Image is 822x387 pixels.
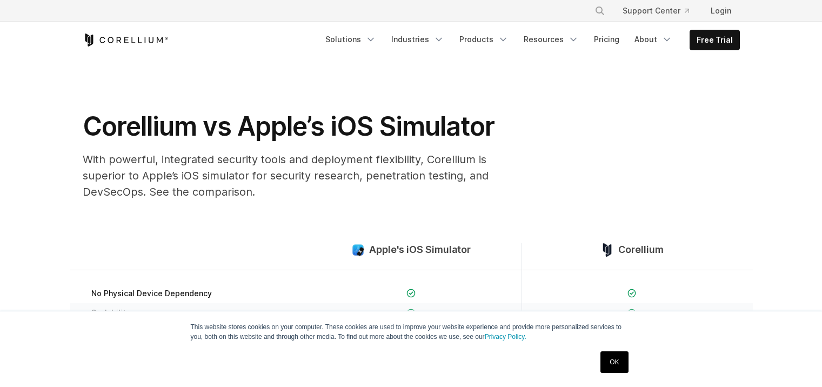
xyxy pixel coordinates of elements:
[406,289,416,298] img: Checkmark
[83,34,169,46] a: Corellium Home
[582,1,740,21] div: Navigation Menu
[319,30,383,49] a: Solutions
[627,289,637,298] img: Checkmark
[385,30,451,49] a: Industries
[614,1,698,21] a: Support Center
[406,309,416,318] img: Checkmark
[453,30,515,49] a: Products
[91,308,130,318] span: Scalability
[83,151,515,200] p: With powerful, integrated security tools and deployment flexibility, Corellium is superior to App...
[590,1,610,21] button: Search
[702,1,740,21] a: Login
[618,244,664,256] span: Corellium
[627,309,637,318] img: Checkmark
[83,110,515,143] h1: Corellium vs Apple’s iOS Simulator
[690,30,739,50] a: Free Trial
[91,289,212,298] span: No Physical Device Dependency
[191,322,632,342] p: This website stores cookies on your computer. These cookies are used to improve your website expe...
[587,30,626,49] a: Pricing
[600,351,628,373] a: OK
[319,30,740,50] div: Navigation Menu
[351,243,365,257] img: compare_ios-simulator--large
[369,244,471,256] span: Apple's iOS Simulator
[628,30,679,49] a: About
[485,333,526,341] a: Privacy Policy.
[517,30,585,49] a: Resources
